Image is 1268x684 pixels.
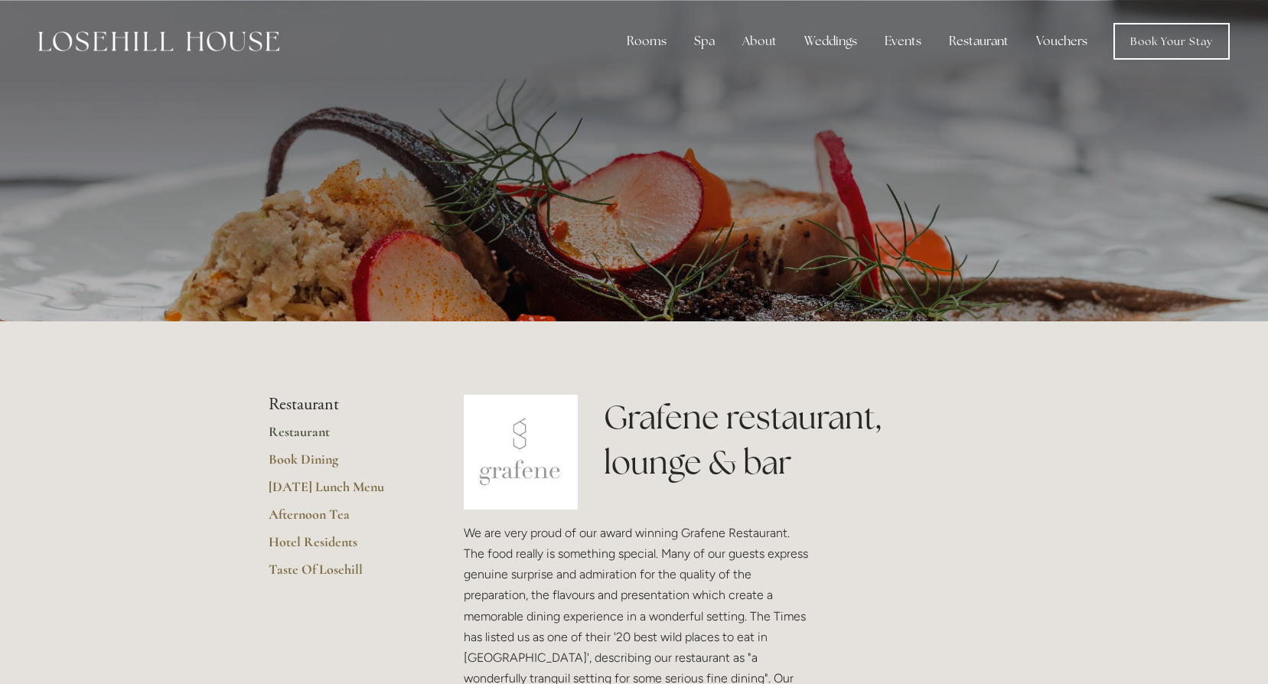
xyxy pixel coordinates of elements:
[38,31,279,51] img: Losehill House
[269,423,415,451] a: Restaurant
[269,395,415,415] li: Restaurant
[1113,23,1230,60] a: Book Your Stay
[269,533,415,561] a: Hotel Residents
[269,506,415,533] a: Afternoon Tea
[872,26,934,57] div: Events
[464,395,579,510] img: grafene.jpg
[269,561,415,588] a: Taste Of Losehill
[604,395,999,485] h1: Grafene restaurant, lounge & bar
[269,478,415,506] a: [DATE] Lunch Menu
[614,26,679,57] div: Rooms
[937,26,1021,57] div: Restaurant
[730,26,789,57] div: About
[792,26,869,57] div: Weddings
[269,451,415,478] a: Book Dining
[682,26,727,57] div: Spa
[1024,26,1100,57] a: Vouchers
